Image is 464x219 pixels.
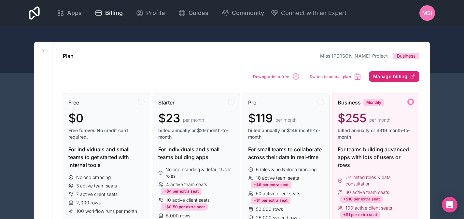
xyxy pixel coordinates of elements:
[256,175,299,181] span: 10 active team seats
[68,99,79,106] span: Free
[51,6,87,20] a: Apps
[442,197,457,212] div: Open Intercom Messenger
[165,166,234,179] span: Noloco branding & default User roles
[173,6,214,20] a: Guides
[253,74,289,79] span: Downgrade to free
[271,8,346,18] button: Connect with an Expert
[248,99,257,106] span: Pro
[338,127,414,140] span: billed annually or $319 month-to-month
[63,52,74,60] h1: Plan
[68,127,145,140] span: Free forever. No credit card required.
[248,145,324,161] div: For small teams to collaborate across their data in real-time
[131,6,170,20] a: Profile
[256,166,316,173] span: 6 roles & no Noloco branding
[281,8,346,18] span: Connect with an Expert
[251,197,290,204] div: +$1 per extra seat
[161,203,208,211] div: +$0.50 per extra seat
[158,99,175,106] span: Starter
[251,70,302,83] button: Downgrade to free
[161,188,202,195] div: +$4 per extra seat
[307,70,364,83] button: Switch to annual plan
[320,53,388,59] a: Miss [PERSON_NAME] Project
[422,9,432,17] span: MS(
[76,183,117,189] span: 3 active team seats
[158,145,234,161] div: For individuals and small teams building apps
[345,174,414,187] span: Unlimited roles & data consultation
[68,145,145,169] div: For individuals and small teams to get started with internal tools
[158,112,180,125] span: $23
[345,189,389,196] span: 30 active team seats
[146,8,165,18] span: Profile
[256,190,300,197] span: 50 active client seats
[373,74,407,79] span: Manage billing
[183,117,204,123] span: per month
[397,53,415,59] span: Business
[68,112,83,125] span: $0
[90,6,128,20] a: Billing
[310,74,351,79] span: Switch to annual plan
[340,211,380,218] div: +$1 per extra seat
[166,212,190,219] span: 5,000 rows
[232,8,264,18] span: Community
[76,174,111,181] span: Noloco branding
[369,117,390,123] span: per month
[256,206,283,212] span: 50,000 rows
[363,99,384,106] div: Monthly
[158,127,234,140] span: billed annually or $29 month-to-month
[369,71,419,82] button: Manage billing
[189,8,208,18] span: Guides
[76,199,101,206] span: 2,000 rows
[340,196,383,203] div: +$10 per extra seat
[76,208,137,214] span: 100 workflow runs per month
[166,181,207,188] span: 4 active team seats
[345,205,392,211] span: 100 active client seats
[216,6,269,20] a: Community
[248,127,324,140] span: billed annually or $149 month-to-month
[105,8,123,18] span: Billing
[338,112,367,125] span: $255
[67,8,82,18] span: Apps
[338,99,361,106] span: Business
[248,112,273,125] span: $119
[166,197,210,203] span: 10 active client seats
[338,145,414,169] div: For teams building advanced apps with lots of users or rows
[76,191,118,198] span: 7 active client seats
[275,117,297,123] span: per month
[251,181,291,188] div: +$6 per extra seat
